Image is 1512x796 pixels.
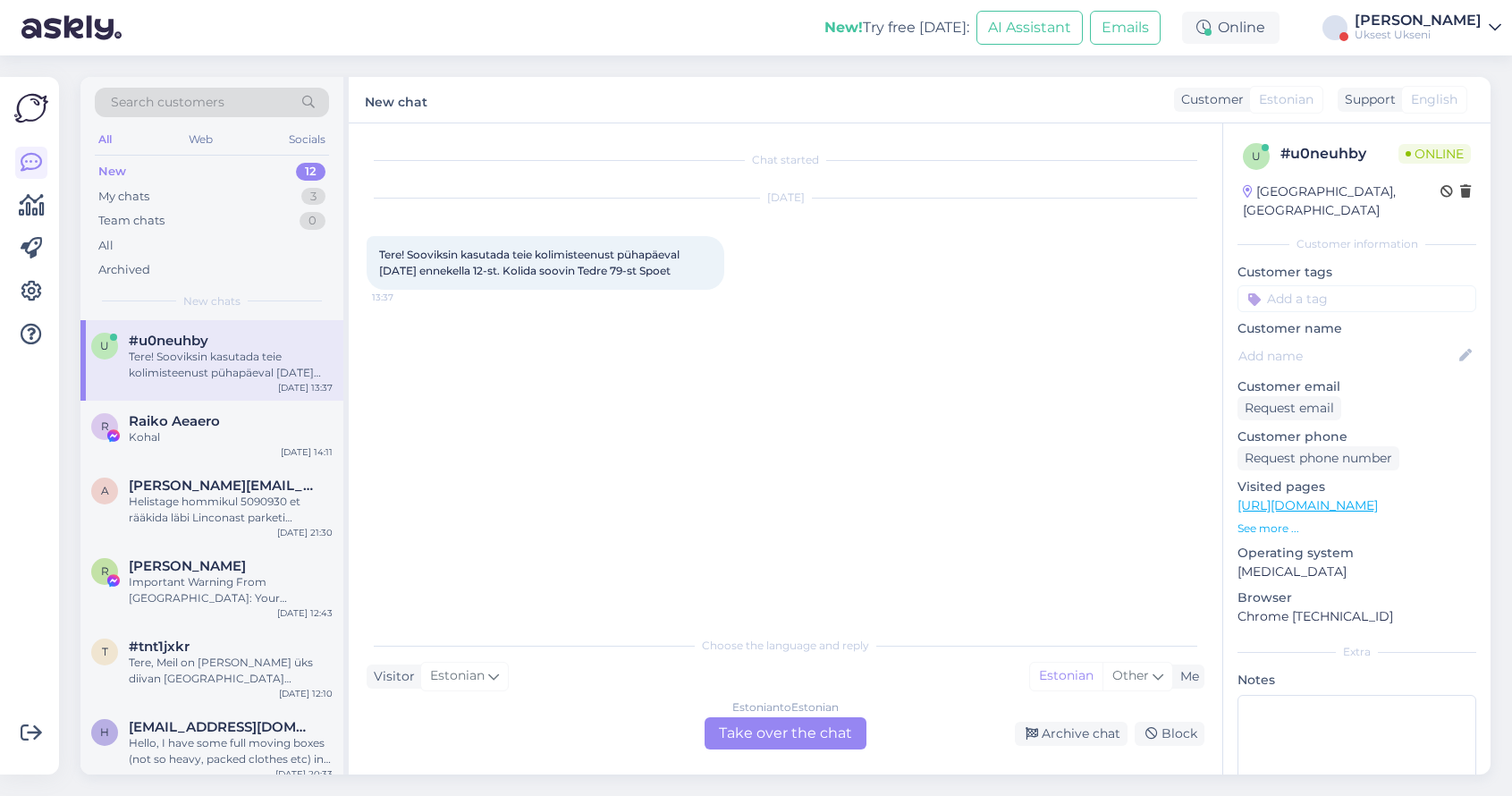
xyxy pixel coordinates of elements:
div: [DATE] 20:33 [275,767,333,781]
div: [DATE] 14:11 [281,445,333,459]
div: Request email [1237,396,1341,420]
p: Chrome [TECHNICAL_ID] [1237,607,1476,626]
div: [DATE] [367,190,1204,206]
div: [DATE] 12:10 [279,687,333,700]
span: t [102,645,108,658]
p: Operating system [1237,544,1476,563]
div: [DATE] 13:37 [278,381,333,394]
div: All [95,128,115,151]
div: Uksest Ukseni [1355,28,1482,42]
div: [DATE] 12:43 [277,606,333,620]
p: See more ... [1237,521,1476,537]
div: Archive chat [1015,722,1128,746]
div: Tere, Meil on [PERSON_NAME] üks diivan [GEOGRAPHIC_DATA] kesklinnast Mustamäele toimetada. Kas sa... [129,655,333,687]
div: Kohal [129,429,333,445]
p: Browser [1237,589,1476,607]
div: Estonian [1030,663,1102,690]
span: R [101,419,109,433]
p: Visited pages [1237,478,1476,496]
div: Me [1173,667,1199,686]
div: Visitor [367,667,415,686]
a: [URL][DOMAIN_NAME] [1237,497,1378,513]
div: New [98,163,126,181]
p: Customer tags [1237,263,1476,282]
input: Add a tag [1237,285,1476,312]
div: Socials [285,128,329,151]
b: New! [824,19,863,36]
span: u [100,339,109,352]
div: 12 [296,163,325,181]
div: [GEOGRAPHIC_DATA], [GEOGRAPHIC_DATA] [1243,182,1440,220]
div: 3 [301,188,325,206]
div: Block [1135,722,1204,746]
div: # u0neuhby [1280,143,1398,165]
span: #u0neuhby [129,333,208,349]
div: Customer information [1237,236,1476,252]
div: All [98,237,114,255]
p: Customer email [1237,377,1476,396]
span: Other [1112,667,1149,683]
div: Tere! Sooviksin kasutada teie kolimisteenust pühapäeval [DATE] ennekella 12-st. Kolida soovin Ted... [129,349,333,381]
span: Rafael Snow [129,558,246,574]
span: u [1252,149,1261,163]
span: Estonian [430,666,485,686]
div: 0 [300,212,325,230]
p: Customer phone [1237,428,1476,446]
span: andreas.aho@gmail.com [129,478,315,494]
div: Customer [1174,90,1244,109]
div: Request phone number [1237,446,1399,470]
span: handeyetkinn@gmail.com [129,719,315,735]
span: Online [1398,144,1471,164]
div: [PERSON_NAME] [1355,13,1482,28]
span: New chats [183,293,241,309]
div: Web [185,128,216,151]
span: Estonian [1259,90,1313,109]
div: Estonian to Estonian [732,699,839,716]
span: R [101,564,109,578]
div: Support [1338,90,1396,109]
div: Take over the chat [705,717,866,749]
span: #tnt1jxkr [129,639,190,655]
div: Important Warning From [GEOGRAPHIC_DATA]: Your Facebook page is scheduled for permanent deletion ... [129,574,333,606]
div: Try free [DATE]: [824,17,969,38]
span: Raiko Aeaero [129,413,220,429]
span: Tere! Sooviksin kasutada teie kolimisteenust pühapäeval [DATE] ennekella 12-st. Kolida soovin Ted... [379,248,682,277]
label: New chat [365,88,427,112]
div: Online [1182,12,1280,44]
span: English [1411,90,1457,109]
div: Chat started [367,152,1204,168]
span: Search customers [111,93,224,112]
img: Askly Logo [14,91,48,125]
div: Archived [98,261,150,279]
span: 13:37 [372,291,439,304]
span: a [101,484,109,497]
div: Extra [1237,644,1476,660]
button: Emails [1090,11,1161,45]
input: Add name [1238,346,1456,366]
div: [DATE] 21:30 [277,526,333,539]
p: Notes [1237,671,1476,690]
button: AI Assistant [976,11,1083,45]
div: Choose the language and reply [367,638,1204,654]
p: [MEDICAL_DATA] [1237,563,1476,581]
a: [PERSON_NAME]Uksest Ukseni [1355,13,1501,42]
div: Hello, I have some full moving boxes (not so heavy, packed clothes etc) in a storage place at par... [129,735,333,767]
div: Helistage hommikul 5090930 et rääkida läbi Linconast parketi toomine Pallasti 44 5 [129,494,333,526]
p: Customer name [1237,319,1476,338]
span: h [100,725,109,739]
div: My chats [98,188,149,206]
div: Team chats [98,212,165,230]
